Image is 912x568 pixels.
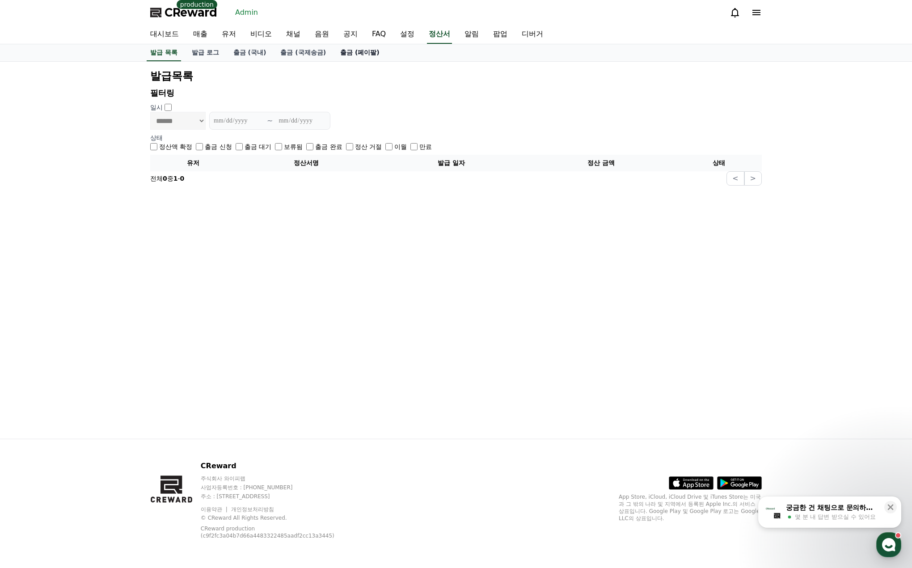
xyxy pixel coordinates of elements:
a: 유저 [215,25,243,44]
label: 이월 [394,142,407,151]
a: 채널 [279,25,308,44]
label: 정산액 확정 [159,142,192,151]
a: 출금 (국내) [226,44,274,61]
th: 유저 [150,155,236,171]
p: CReward production (c9f2fc3a04b7d66a4483322485aadf2cc13a3445) [201,525,344,539]
span: 설정 [138,297,149,304]
th: 발급 일자 [376,155,526,171]
label: 정산 거절 [355,142,382,151]
label: 만료 [419,142,432,151]
a: 알림 [457,25,486,44]
p: CReward [201,461,358,471]
button: > [744,171,762,186]
a: 출금 (국제송금) [273,44,333,61]
a: 설정 [115,284,172,306]
a: FAQ [365,25,393,44]
strong: 0 [180,175,185,182]
a: 비디오 [243,25,279,44]
a: 디버거 [515,25,550,44]
strong: 0 [163,175,167,182]
button: < [726,171,744,186]
span: CReward [165,5,217,20]
label: 출금 완료 [315,142,342,151]
span: 대화 [82,297,93,305]
a: 개인정보처리방침 [231,506,274,513]
a: 홈 [3,284,59,306]
h2: 발급목록 [150,69,762,83]
label: 보류됨 [284,142,303,151]
th: 정산서명 [236,155,376,171]
span: 홈 [28,297,34,304]
a: 대시보드 [143,25,186,44]
th: 정산 금액 [526,155,676,171]
a: 출금 (페이팔) [333,44,387,61]
a: CReward [150,5,217,20]
a: 팝업 [486,25,515,44]
p: 주소 : [STREET_ADDRESS] [201,493,358,500]
a: 정산서 [427,25,452,44]
a: 발급 목록 [147,44,181,61]
a: 음원 [308,25,336,44]
label: 출금 대기 [245,142,271,151]
a: 대화 [59,284,115,306]
p: App Store, iCloud, iCloud Drive 및 iTunes Store는 미국과 그 밖의 나라 및 지역에서 등록된 Apple Inc.의 서비스 상표입니다. Goo... [619,493,762,522]
a: Admin [232,5,262,20]
p: 일시 [150,103,163,112]
a: 설정 [393,25,422,44]
a: 발급 로그 [185,44,226,61]
p: 상태 [150,133,762,142]
a: 공지 [336,25,365,44]
p: 필터링 [150,87,762,99]
p: 전체 중 - [150,174,184,183]
strong: 1 [173,175,178,182]
a: 매출 [186,25,215,44]
p: 사업자등록번호 : [PHONE_NUMBER] [201,484,358,491]
a: 이용약관 [201,506,229,513]
label: 출금 신청 [205,142,232,151]
p: 주식회사 와이피랩 [201,475,358,482]
th: 상태 [676,155,762,171]
p: ~ [267,115,273,126]
p: © CReward All Rights Reserved. [201,514,358,521]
